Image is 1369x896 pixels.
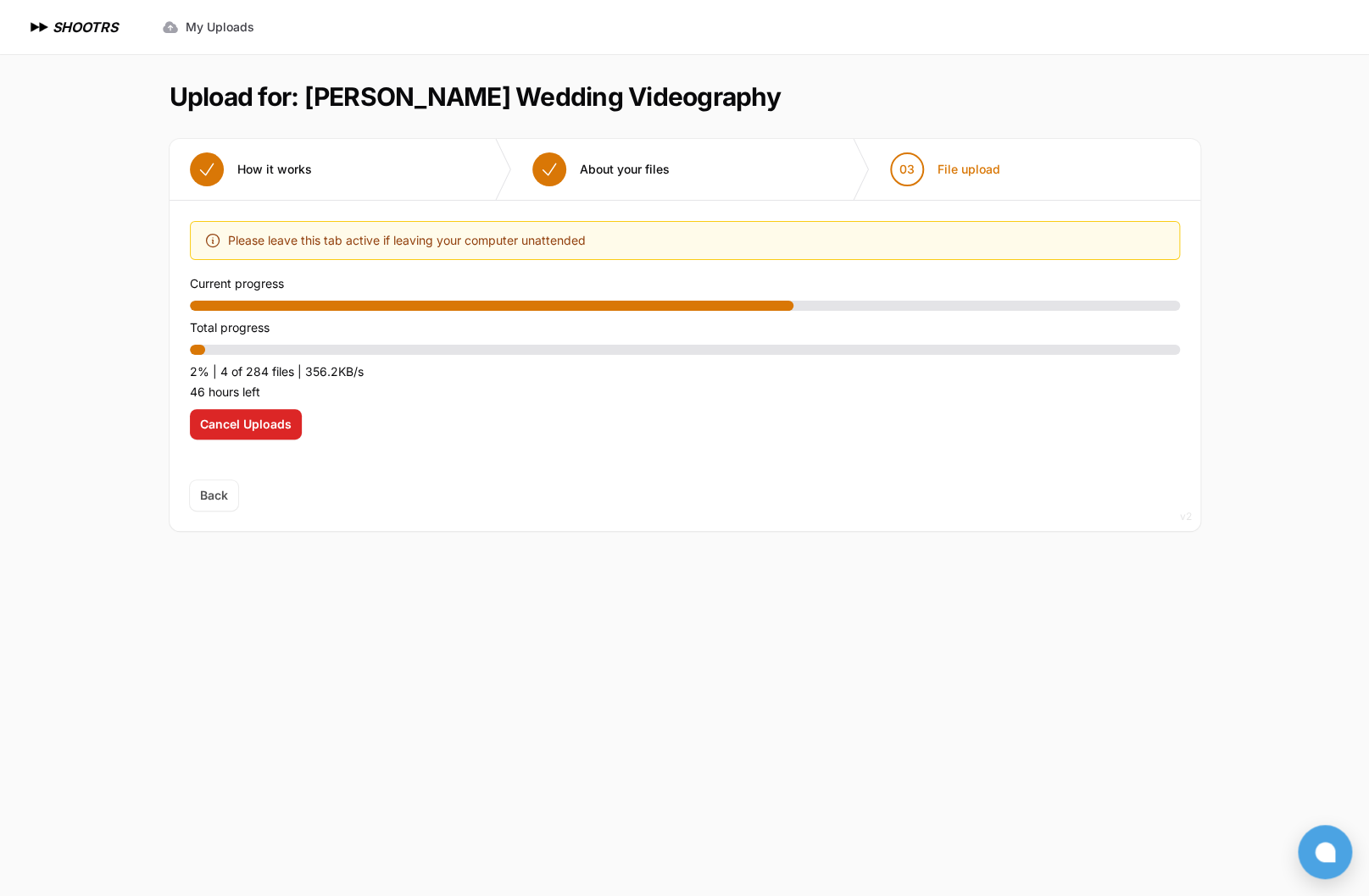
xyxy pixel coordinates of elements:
button: How it works [170,139,332,200]
span: How it works [237,161,312,178]
button: Open chat window [1298,825,1352,879]
a: My Uploads [152,12,264,42]
p: 2% | 4 of 284 files | 356.2KB/s [190,362,1180,382]
span: My Uploads [186,19,254,36]
p: Total progress [190,318,1180,338]
span: Cancel Uploads [200,416,292,433]
button: About your files [512,139,690,200]
p: Current progress [190,274,1180,294]
span: 03 [899,161,915,178]
span: Please leave this tab active if leaving your computer unattended [228,230,586,251]
span: About your files [580,161,670,178]
button: Cancel Uploads [190,409,302,440]
span: File upload [938,161,1000,178]
img: SHOOTRS [27,17,53,37]
a: SHOOTRS SHOOTRS [27,17,118,37]
h1: SHOOTRS [53,17,118,37]
div: v2 [1180,506,1192,527]
button: 03 File upload [870,139,1021,200]
h1: Upload for: [PERSON_NAME] Wedding Videography [170,81,781,112]
p: 46 hours left [190,382,1180,402]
